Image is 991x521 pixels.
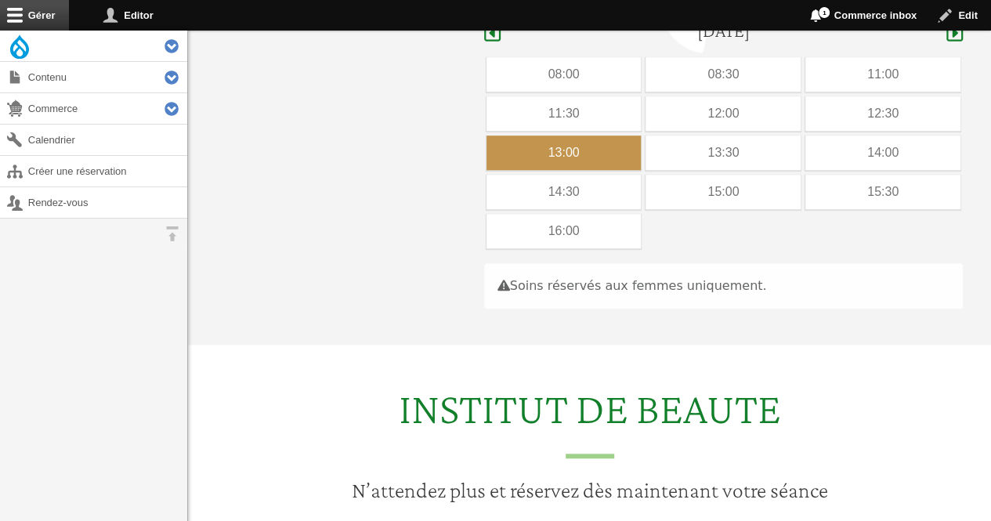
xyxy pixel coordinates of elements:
[646,136,801,170] div: 13:30
[646,57,801,92] div: 08:30
[805,175,960,209] div: 15:30
[197,477,982,504] h3: N’attendez plus et réservez dès maintenant votre séance
[805,96,960,131] div: 12:30
[197,382,982,458] h2: INSTITUT DE BEAUTE
[646,175,801,209] div: 15:00
[484,263,963,309] div: Soins réservés aux femmes uniquement.
[818,6,830,19] span: 1
[486,96,642,131] div: 11:30
[486,136,642,170] div: 13:00
[486,57,642,92] div: 08:00
[697,20,750,42] h4: [DATE]
[646,96,801,131] div: 12:00
[486,214,642,248] div: 16:00
[486,175,642,209] div: 14:30
[805,136,960,170] div: 14:00
[157,219,187,249] button: Orientation horizontale
[805,57,960,92] div: 11:00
